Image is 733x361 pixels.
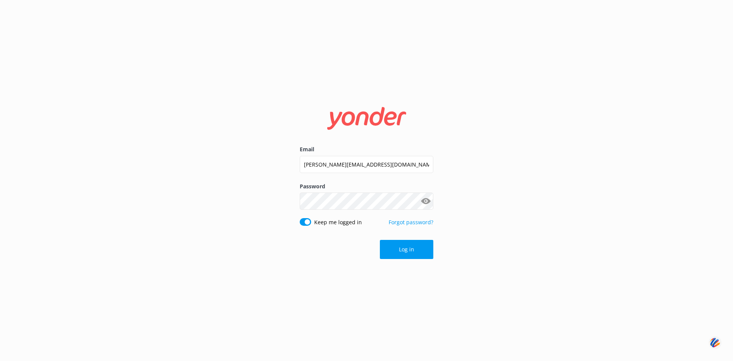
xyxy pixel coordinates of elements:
button: Log in [380,240,433,259]
a: Forgot password? [389,219,433,226]
label: Keep me logged in [314,218,362,227]
img: svg+xml;base64,PHN2ZyB3aWR0aD0iNDQiIGhlaWdodD0iNDQiIHZpZXdCb3g9IjAgMCA0NCA0NCIgZmlsbD0ibm9uZSIgeG... [709,335,722,350]
input: user@emailaddress.com [300,156,433,173]
label: Password [300,182,433,191]
label: Email [300,145,433,154]
button: Show password [418,194,433,209]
